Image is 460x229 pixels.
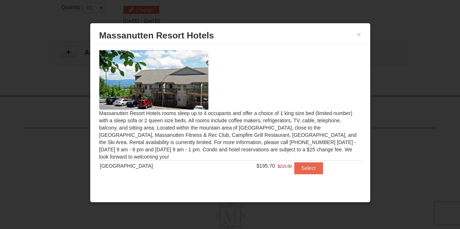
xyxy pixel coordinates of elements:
[256,163,275,169] span: $195.70
[357,31,361,38] button: ×
[100,162,214,169] div: [GEOGRAPHIC_DATA]
[294,162,323,174] button: Select
[99,50,208,110] img: 19219026-1-e3b4ac8e.jpg
[94,45,367,184] div: Massanutten Resort Hotels rooms sleep up to 4 occupants and offer a choice of 1 king size bed (li...
[278,163,292,170] span: $215.00
[99,30,214,40] span: Massanutten Resort Hotels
